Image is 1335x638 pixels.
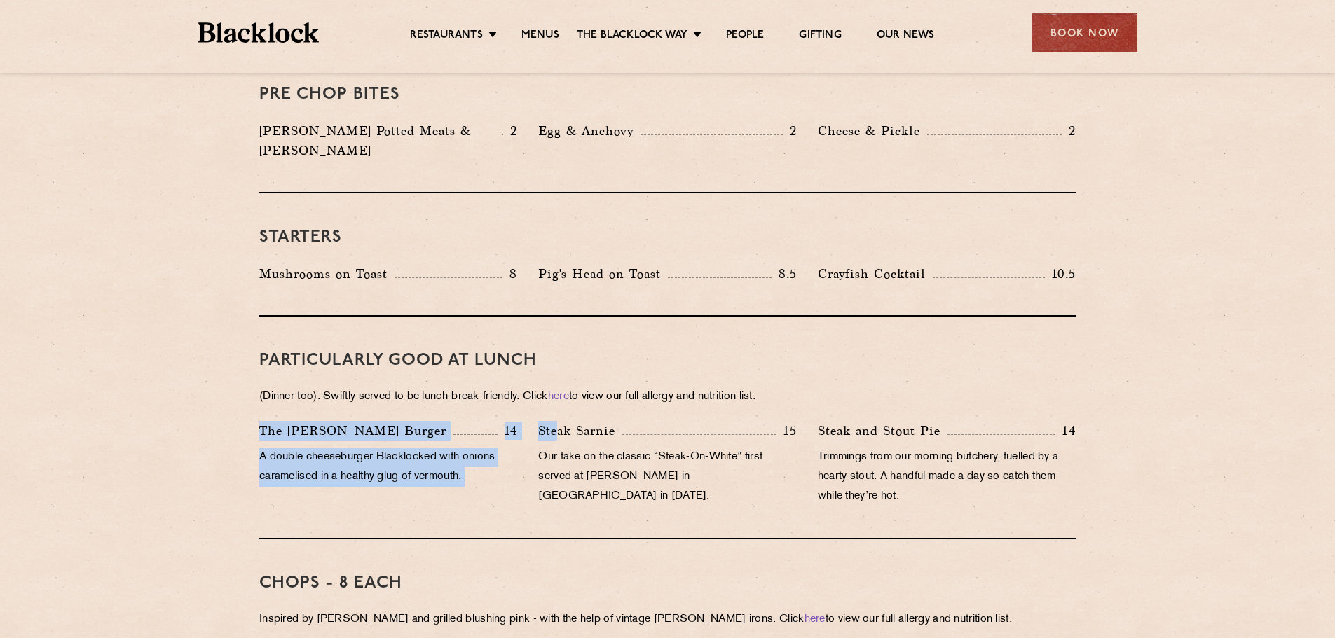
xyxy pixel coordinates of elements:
a: here [548,391,569,402]
p: 8 [502,265,517,283]
a: here [805,614,826,625]
p: The [PERSON_NAME] Burger [259,421,453,441]
a: The Blacklock Way [577,29,687,44]
p: Pig's Head on Toast [538,264,668,284]
p: 15 [776,422,797,440]
p: Egg & Anchovy [538,121,641,141]
p: Inspired by [PERSON_NAME] and grilled blushing pink - with the help of vintage [PERSON_NAME] iron... [259,610,1076,630]
p: 10.5 [1045,265,1076,283]
p: [PERSON_NAME] Potted Meats & [PERSON_NAME] [259,121,502,160]
p: Trimmings from our morning butchery, fuelled by a hearty stout. A handful made a day so catch the... [818,448,1076,506]
p: A double cheeseburger Blacklocked with onions caramelised in a healthy glug of vermouth. [259,448,517,487]
p: 2 [1062,122,1076,140]
a: Gifting [799,29,841,44]
div: Book Now [1032,13,1137,52]
h3: Starters [259,228,1076,247]
a: Restaurants [410,29,483,44]
p: Mushrooms on Toast [259,264,395,284]
a: People [726,29,764,44]
p: 2 [783,122,797,140]
p: Our take on the classic “Steak-On-White” first served at [PERSON_NAME] in [GEOGRAPHIC_DATA] in [D... [538,448,796,506]
p: 2 [503,122,517,140]
p: Steak and Stout Pie [818,421,947,441]
h3: Chops - 8 each [259,574,1076,592]
p: 14 [498,422,518,440]
p: 14 [1055,422,1076,440]
p: (Dinner too). Swiftly served to be lunch-break-friendly. Click to view our full allergy and nutri... [259,387,1076,407]
p: 8.5 [772,265,797,283]
h3: PARTICULARLY GOOD AT LUNCH [259,352,1076,370]
img: BL_Textured_Logo-footer-cropped.svg [198,22,320,43]
h3: Pre Chop Bites [259,85,1076,104]
a: Menus [521,29,559,44]
p: Cheese & Pickle [818,121,927,141]
p: Steak Sarnie [538,421,622,441]
a: Our News [877,29,935,44]
p: Crayfish Cocktail [818,264,933,284]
